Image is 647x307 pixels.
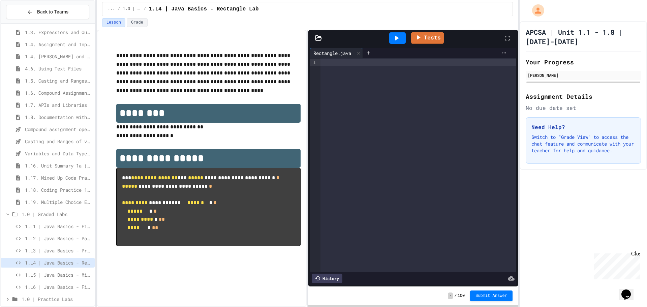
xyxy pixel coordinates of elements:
div: Rectangle.java [310,48,363,58]
span: 1.0 | Practice Labs [22,296,92,303]
span: Compound assignment operators - Quiz [25,126,92,133]
span: 1.L2 | Java Basics - Paragraphs Lab [25,235,92,242]
h3: Need Help? [531,123,635,131]
iframe: chat widget [619,280,640,300]
span: 1.5. Casting and Ranges of Values [25,77,92,84]
span: / [454,293,457,299]
span: 100 [458,293,465,299]
span: / [118,6,120,12]
span: 1.0 | Graded Labs [22,211,92,218]
span: Back to Teams [37,8,68,16]
div: Rectangle.java [310,50,355,57]
span: 4.6. Using Text Files [25,65,92,72]
div: Chat with us now!Close [3,3,47,43]
span: 1.0 | Graded Labs [123,6,141,12]
button: Lesson [102,18,125,27]
span: 1.3. Expressions and Output [New] [25,29,92,36]
span: 1.19. Multiple Choice Exercises for Unit 1a (1.1-1.6) [25,198,92,206]
span: 1.L3 | Java Basics - Printing Code Lab [25,247,92,254]
span: Variables and Data Types - Quiz [25,150,92,157]
div: [PERSON_NAME] [528,72,639,78]
span: Submit Answer [475,293,507,299]
span: 1.8. Documentation with Comments and Preconditions [25,114,92,121]
span: 1.L6 | Java Basics - Final Calculator Lab [25,283,92,290]
span: 1.16. Unit Summary 1a (1.1-1.6) [25,162,92,169]
span: 1.7. APIs and Libraries [25,101,92,109]
span: - [448,293,453,299]
span: 1.6. Compound Assignment Operators [25,89,92,96]
span: Casting and Ranges of variables - Quiz [25,138,92,145]
span: 1.4. Assignment and Input [25,41,92,48]
span: 1.L4 | Java Basics - Rectangle Lab [25,259,92,266]
iframe: chat widget [591,251,640,279]
p: Switch to "Grade View" to access the chat feature and communicate with your teacher for help and ... [531,134,635,154]
button: Grade [127,18,148,27]
span: ... [108,6,115,12]
h1: APCSA | Unit 1.1 - 1.8 | [DATE]-[DATE] [526,27,641,46]
h2: Your Progress [526,57,641,67]
span: / [144,6,146,12]
a: Tests [411,32,444,44]
span: 1.17. Mixed Up Code Practice 1.1-1.6 [25,174,92,181]
div: 1 [310,59,317,66]
span: 1.18. Coding Practice 1a (1.1-1.6) [25,186,92,193]
span: 1.L5 | Java Basics - Mixed Number Lab [25,271,92,278]
h2: Assignment Details [526,92,641,101]
button: Back to Teams [6,5,89,19]
div: No due date set [526,104,641,112]
button: Submit Answer [470,290,513,301]
div: History [312,274,342,283]
span: 1.L1 | Java Basics - Fish Lab [25,223,92,230]
div: My Account [525,3,546,18]
span: 1.L4 | Java Basics - Rectangle Lab [149,5,258,13]
span: 1.4. [PERSON_NAME] and User Input [25,53,92,60]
